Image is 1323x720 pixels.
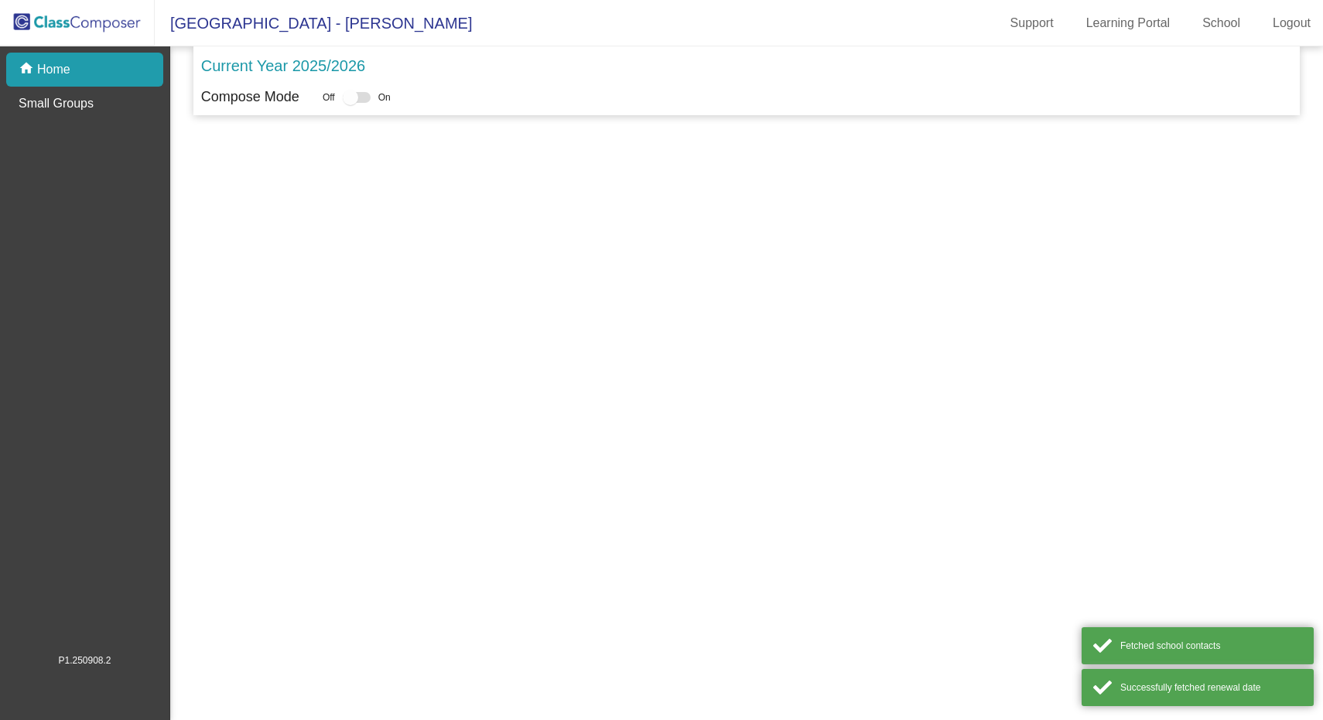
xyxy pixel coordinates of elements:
span: Off [323,90,335,104]
mat-icon: home [19,60,37,79]
a: Support [998,11,1066,36]
div: Successfully fetched renewal date [1120,681,1302,694]
a: Logout [1260,11,1323,36]
p: Compose Mode [201,87,299,107]
p: Home [37,60,70,79]
a: Learning Portal [1074,11,1183,36]
a: School [1190,11,1253,36]
p: Small Groups [19,94,94,113]
span: [GEOGRAPHIC_DATA] - [PERSON_NAME] [155,11,472,36]
span: On [378,90,391,104]
div: Fetched school contacts [1120,639,1302,653]
p: Current Year 2025/2026 [201,54,365,77]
